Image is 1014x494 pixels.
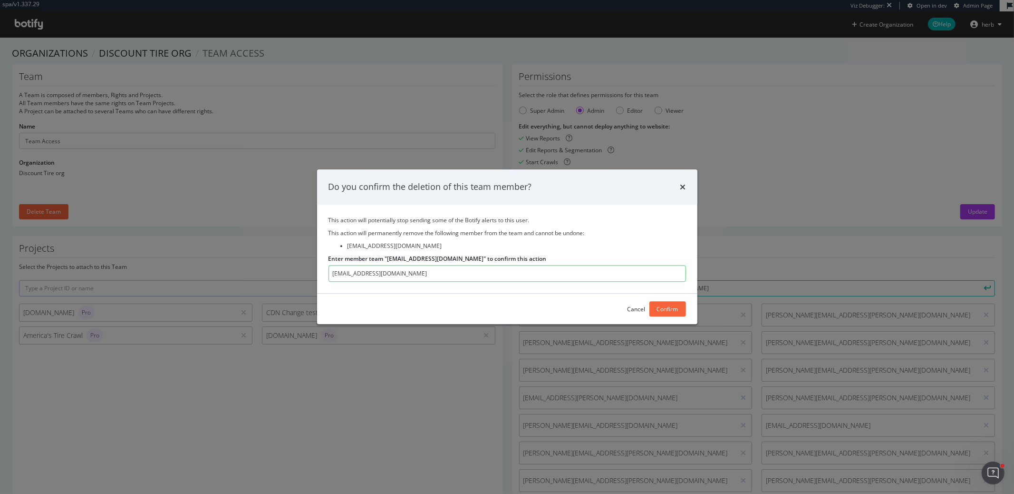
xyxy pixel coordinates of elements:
label: Enter member team "[EMAIL_ADDRESS][DOMAIN_NAME]" to confirm this action [328,255,547,263]
div: Do you confirm the deletion of this team member? [328,181,532,193]
iframe: Intercom live chat [982,462,1004,484]
p: This action will potentially stop sending some of the Botify alerts to this user. [328,216,686,224]
li: [EMAIL_ADDRESS][DOMAIN_NAME] [348,242,686,250]
div: Confirm [657,305,678,313]
button: Cancel [628,302,646,317]
button: Confirm [649,302,686,317]
div: Cancel [628,305,646,313]
p: This action will permanently remove the following member from the team and cannot be undone: [328,229,686,237]
div: modal [317,169,697,324]
div: times [680,181,686,193]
